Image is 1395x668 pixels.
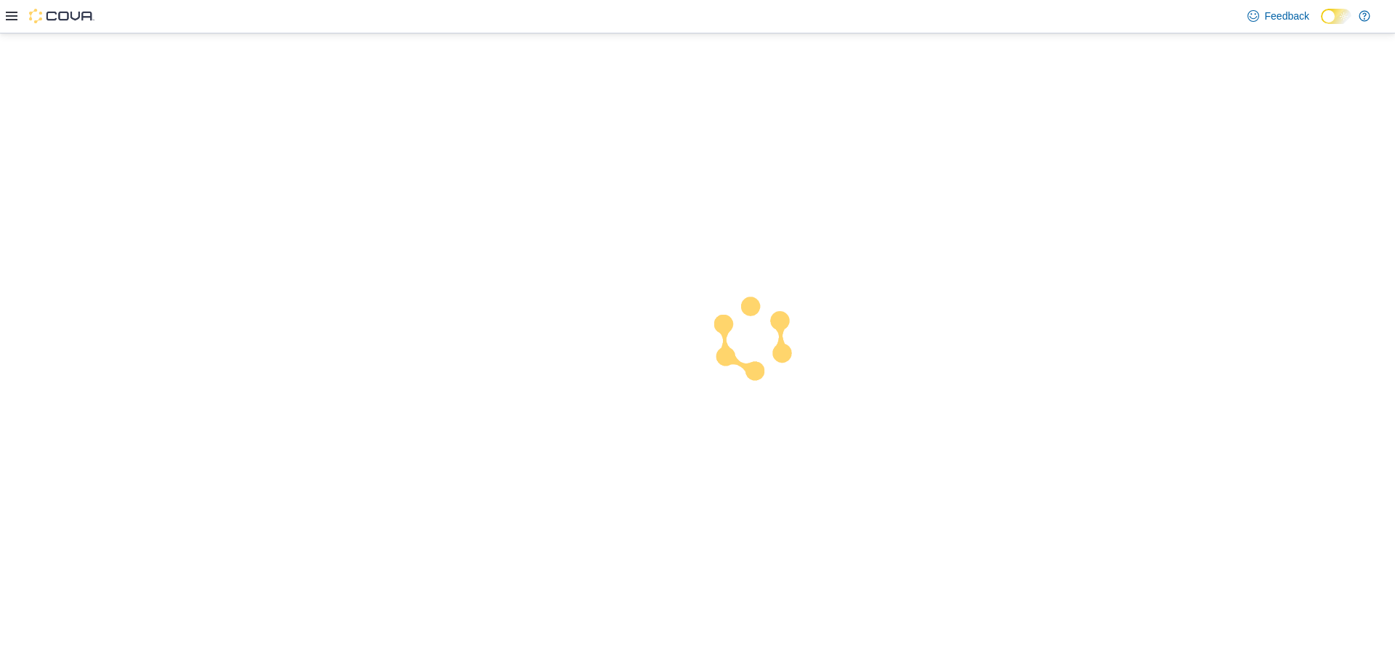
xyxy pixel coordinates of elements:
[29,9,94,23] img: Cova
[1265,9,1309,23] span: Feedback
[1321,9,1351,24] input: Dark Mode
[697,287,806,396] img: cova-loader
[1242,1,1315,31] a: Feedback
